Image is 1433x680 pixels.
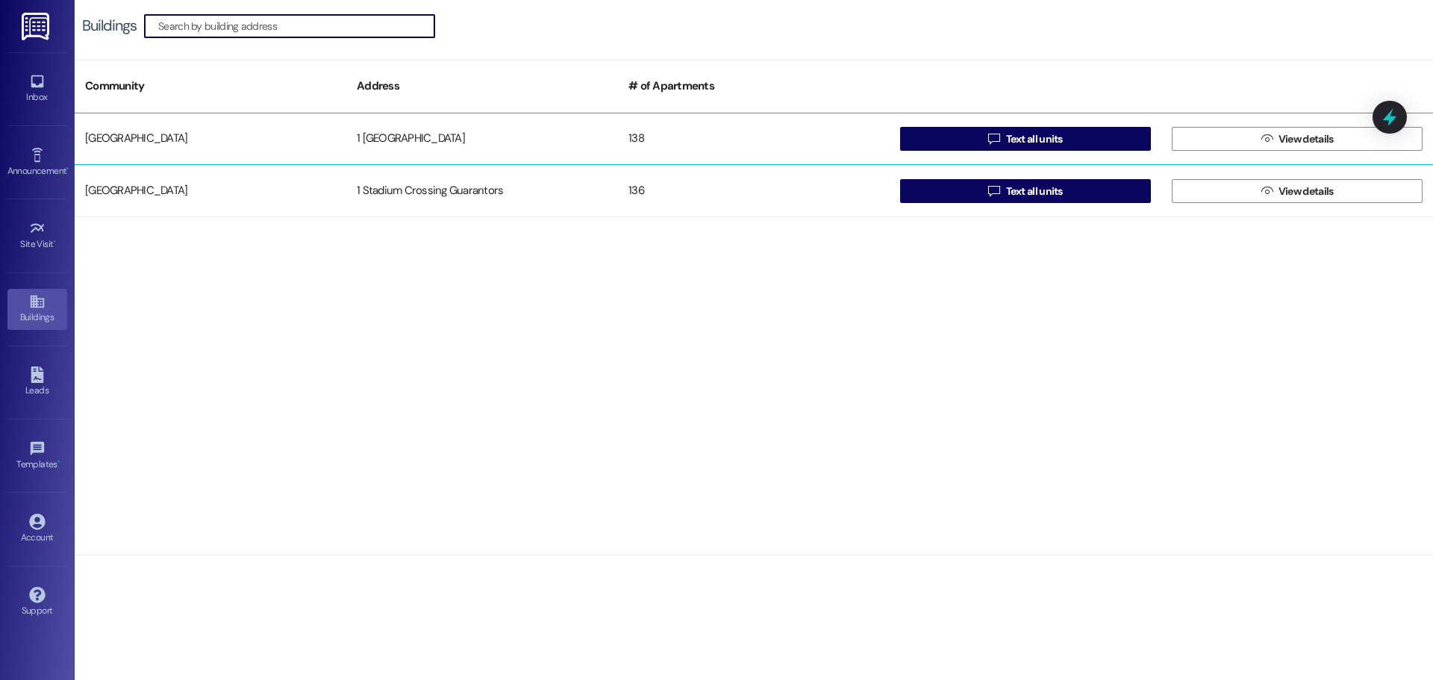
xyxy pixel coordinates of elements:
[346,176,618,206] div: 1 Stadium Crossing Guarantors
[7,216,67,256] a: Site Visit •
[346,124,618,154] div: 1 [GEOGRAPHIC_DATA]
[900,127,1151,151] button: Text all units
[158,16,434,37] input: Search by building address
[618,68,890,105] div: # of Apartments
[7,509,67,549] a: Account
[900,179,1151,203] button: Text all units
[75,176,346,206] div: [GEOGRAPHIC_DATA]
[7,582,67,623] a: Support
[7,69,67,109] a: Inbox
[618,176,890,206] div: 136
[7,289,67,329] a: Buildings
[618,124,890,154] div: 138
[1172,127,1423,151] button: View details
[988,133,999,145] i: 
[1261,133,1273,145] i: 
[1006,131,1063,147] span: Text all units
[66,163,69,174] span: •
[75,124,346,154] div: [GEOGRAPHIC_DATA]
[7,436,67,476] a: Templates •
[75,68,346,105] div: Community
[54,237,56,247] span: •
[22,13,52,40] img: ResiDesk Logo
[988,185,999,197] i: 
[1172,179,1423,203] button: View details
[1279,131,1334,147] span: View details
[1006,184,1063,199] span: Text all units
[7,362,67,402] a: Leads
[57,457,60,467] span: •
[346,68,618,105] div: Address
[1261,185,1273,197] i: 
[1279,184,1334,199] span: View details
[82,18,137,34] div: Buildings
